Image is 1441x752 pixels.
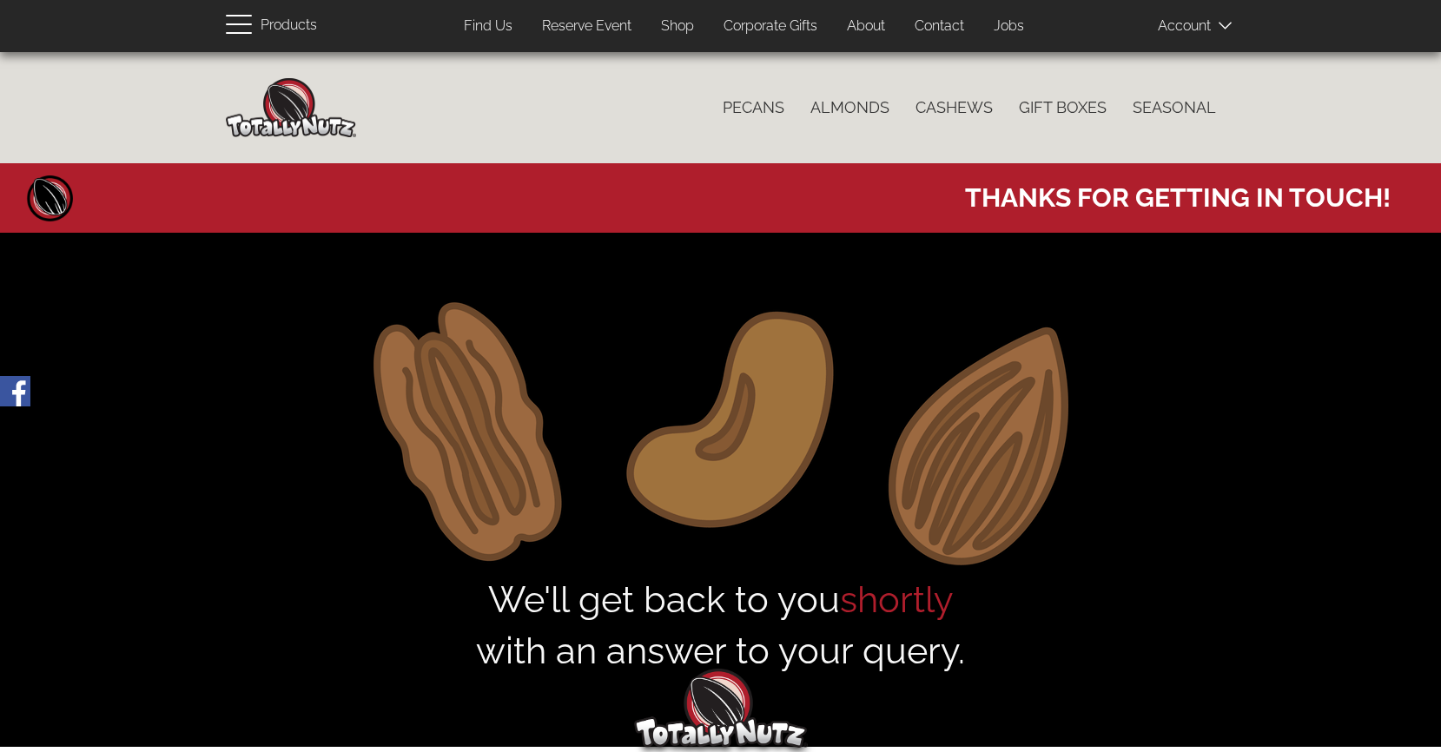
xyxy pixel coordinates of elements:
span: Thanks for getting in touch! [965,172,1391,215]
span: We'll get back to you [139,574,1302,677]
a: About [834,10,898,43]
span: with an answer to your query. [139,625,1302,676]
a: Reserve Event [529,10,644,43]
img: Totally Nutz Logo [634,669,808,748]
a: Home [24,172,76,224]
a: Corporate Gifts [711,10,830,43]
a: Cashews [902,89,1006,126]
span: shortly [840,578,954,621]
img: Home [226,78,356,137]
a: Pecans [710,89,797,126]
a: Seasonal [1120,89,1229,126]
a: Almonds [797,89,902,126]
a: Find Us [451,10,526,43]
span: Products [261,13,317,38]
a: Gift Boxes [1006,89,1120,126]
a: Jobs [981,10,1037,43]
a: Contact [902,10,977,43]
a: Shop [648,10,707,43]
